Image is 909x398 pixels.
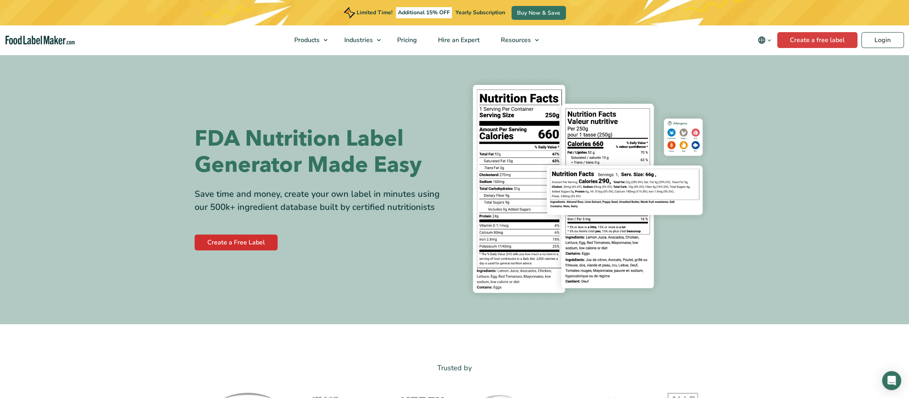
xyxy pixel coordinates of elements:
[394,36,417,44] span: Pricing
[861,32,904,48] a: Login
[882,371,901,390] div: Open Intercom Messenger
[752,32,777,48] button: Change language
[396,7,452,18] span: Additional 15% OFF
[195,235,278,250] a: Create a Free Label
[455,9,505,16] span: Yearly Subscription
[386,25,425,55] a: Pricing
[195,126,449,178] h1: FDA Nutrition Label Generator Made Easy
[427,25,488,55] a: Hire an Expert
[357,9,392,16] span: Limited Time!
[498,36,531,44] span: Resources
[777,32,857,48] a: Create a free label
[195,362,715,374] p: Trusted by
[342,36,373,44] span: Industries
[511,6,566,20] a: Buy Now & Save
[435,36,480,44] span: Hire an Expert
[334,25,384,55] a: Industries
[195,188,449,214] div: Save time and money, create your own label in minutes using our 500k+ ingredient database built b...
[6,36,75,45] a: Food Label Maker homepage
[284,25,332,55] a: Products
[292,36,320,44] span: Products
[490,25,542,55] a: Resources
